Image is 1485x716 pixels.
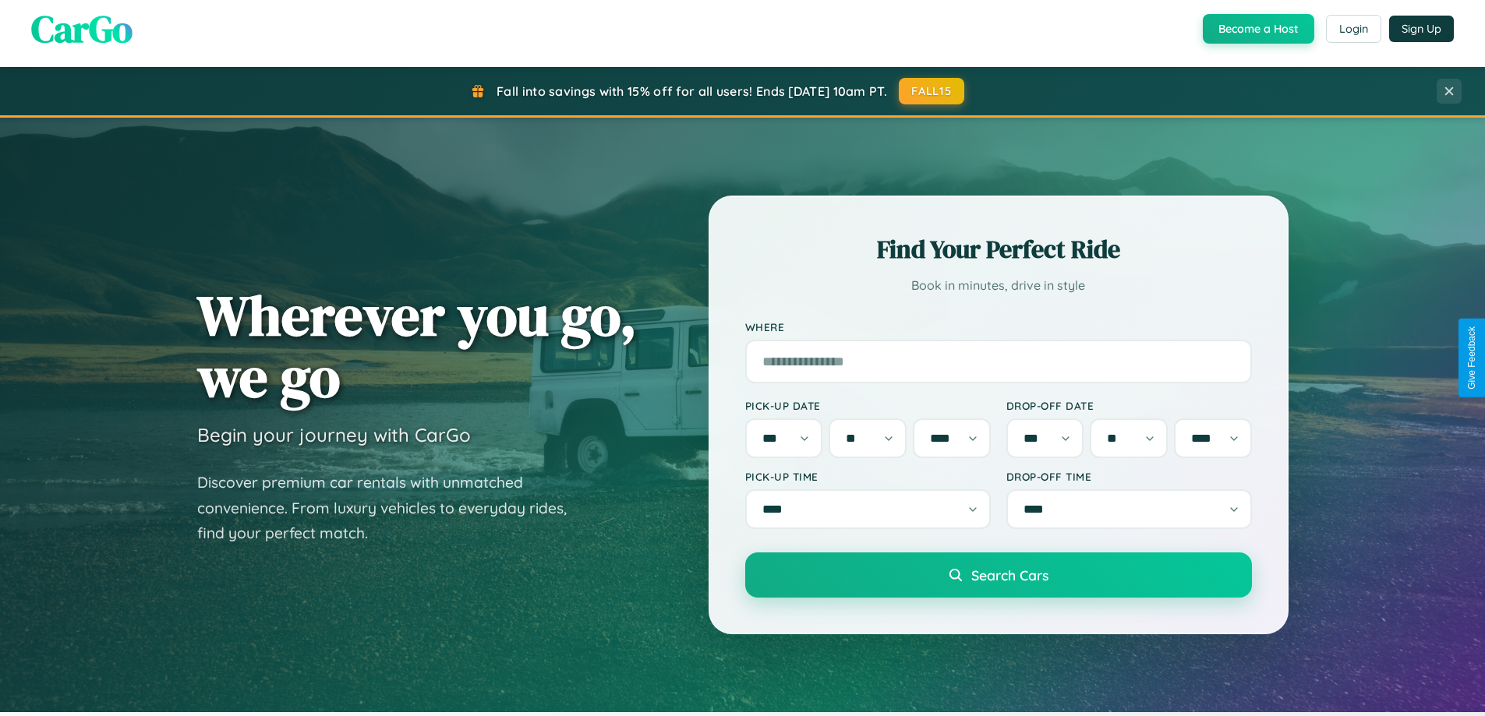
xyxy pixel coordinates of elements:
label: Where [745,320,1252,333]
div: Give Feedback [1466,326,1477,390]
button: Login [1326,15,1381,43]
span: Fall into savings with 15% off for all users! Ends [DATE] 10am PT. [497,83,887,99]
label: Drop-off Time [1006,470,1252,483]
h2: Find Your Perfect Ride [745,232,1252,266]
p: Discover premium car rentals with unmatched convenience. From luxury vehicles to everyday rides, ... [197,470,587,546]
h1: Wherever you go, we go [197,284,637,407]
button: Sign Up [1389,16,1454,42]
button: Search Cars [745,552,1252,598]
label: Drop-off Date [1006,399,1252,412]
span: Search Cars [971,566,1048,584]
button: Become a Host [1203,14,1314,44]
p: Book in minutes, drive in style [745,274,1252,297]
label: Pick-up Time [745,470,991,483]
button: FALL15 [899,78,964,104]
label: Pick-up Date [745,399,991,412]
span: CarGo [31,3,133,55]
h3: Begin your journey with CarGo [197,423,471,446]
